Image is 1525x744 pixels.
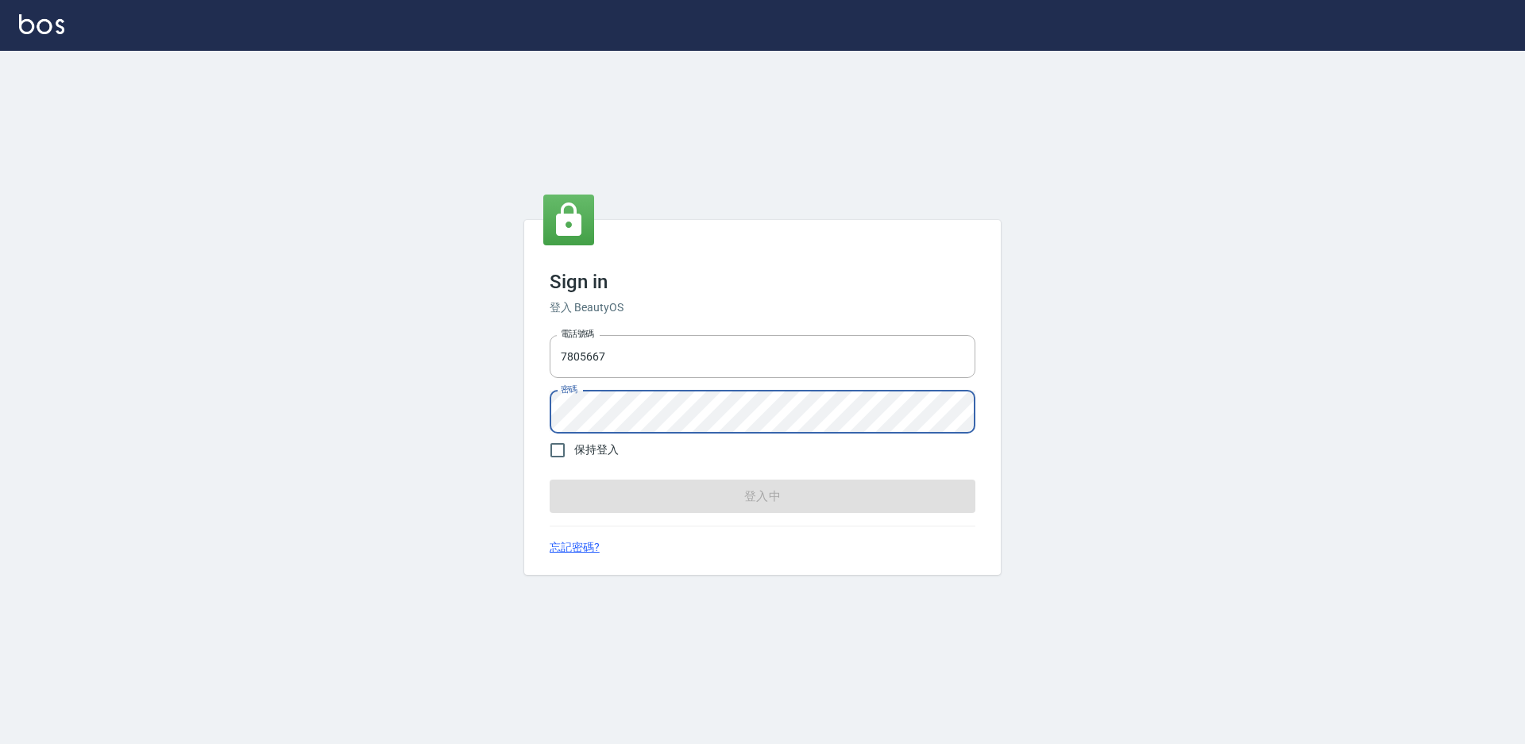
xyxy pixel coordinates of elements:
label: 電話號碼 [561,328,594,340]
h3: Sign in [550,271,975,293]
span: 保持登入 [574,441,619,458]
label: 密碼 [561,384,577,395]
h6: 登入 BeautyOS [550,299,975,316]
img: Logo [19,14,64,34]
a: 忘記密碼? [550,539,600,556]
